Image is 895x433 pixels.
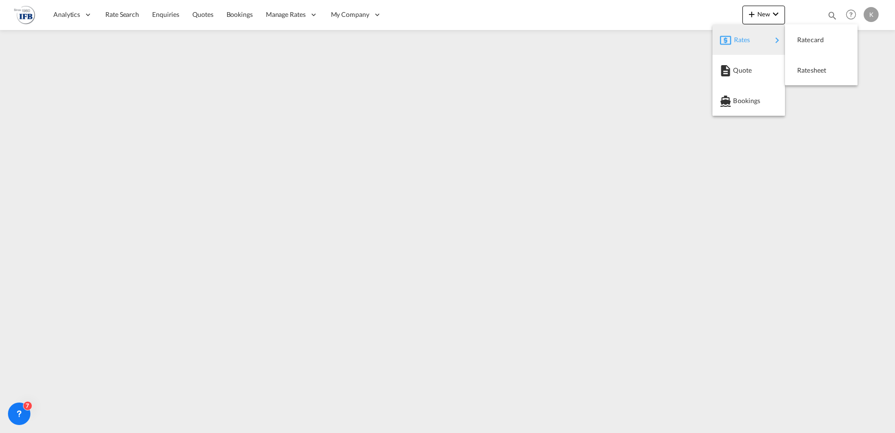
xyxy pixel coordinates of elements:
[712,55,785,85] button: Quote
[720,59,778,82] div: Quote
[734,30,745,49] span: Rates
[771,35,783,46] md-icon: icon-chevron-right
[733,61,743,80] span: Quote
[733,91,743,110] span: Bookings
[712,85,785,116] button: Bookings
[720,89,778,112] div: Bookings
